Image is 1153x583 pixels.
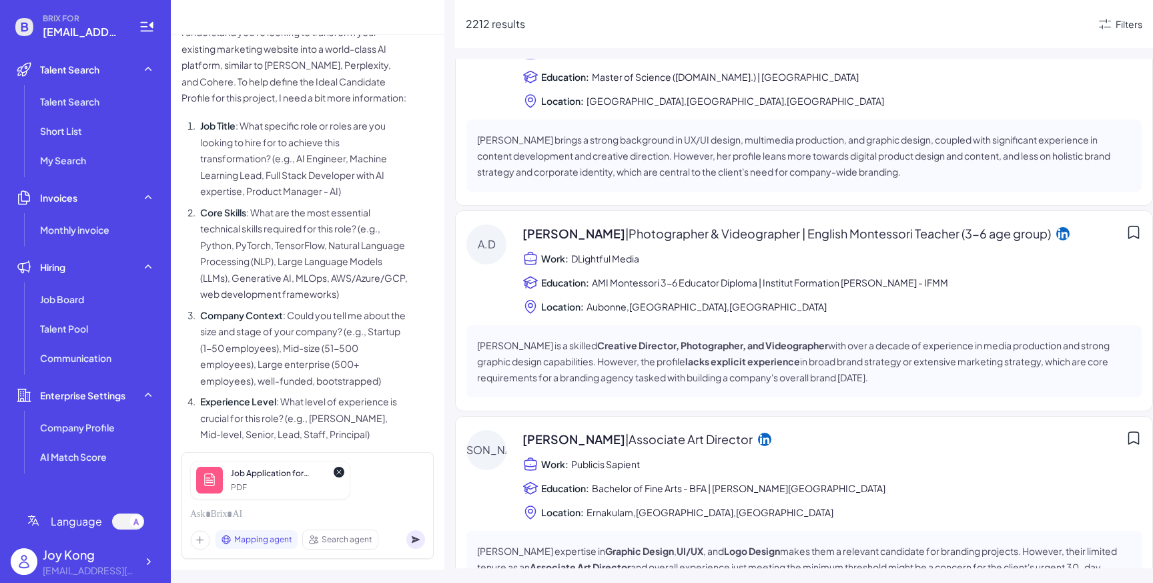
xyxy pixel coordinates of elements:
li: : Could you tell me about the size and stage of your company? (e.g., Startup (1-50 employees), Mi... [197,307,408,389]
span: DLightful Media [571,250,641,266]
strong: Associate Art Director [530,561,631,573]
span: [PERSON_NAME] [522,430,753,448]
span: Education: [541,481,589,495]
span: Bachelor of Fine Arts - BFA | [PERSON_NAME][GEOGRAPHIC_DATA] [592,480,885,496]
strong: Graphic Design [605,545,674,557]
img: user_logo.png [11,548,37,575]
span: [PERSON_NAME] [522,224,1051,242]
span: | Associate Art Director [625,431,753,447]
span: Education: [541,276,589,289]
strong: Company Context [200,309,283,321]
span: AI Match Score [40,450,107,463]
span: Talent Search [40,95,99,108]
strong: Core Skills [200,206,246,218]
span: Job Board [40,293,84,306]
div: joy@joinbrix.com [43,564,136,578]
span: Work: [541,457,568,471]
span: Company Profile [40,421,115,434]
span: Invoices [40,191,77,204]
span: Language [51,514,102,530]
span: Location: [541,94,584,108]
span: Publicis Sapient [571,456,641,472]
span: Ernakulam,[GEOGRAPHIC_DATA],[GEOGRAPHIC_DATA] [587,504,833,520]
strong: Logo Design [724,545,780,557]
strong: lacks explicit experience [685,355,800,367]
li: : What are the most essential technical skills required for this role? (e.g., Python, PyTorch, Te... [197,204,408,303]
strong: Job Title [200,120,236,132]
span: 2212 results [466,17,525,31]
span: Aubonne,[GEOGRAPHIC_DATA],[GEOGRAPHIC_DATA] [587,299,827,315]
span: Talent Pool [40,322,88,335]
strong: UI/UX [677,545,703,557]
span: My Search [40,154,86,167]
div: A.D [466,224,506,264]
span: Communication [40,351,111,365]
span: Hiring [40,260,65,274]
strong: Creative Director, Photographer, and Videographer [597,339,828,351]
button: Remove file [334,467,344,477]
span: Education: [541,70,589,83]
p: I understand you're looking to transform your existing marketing website into a world-class AI pl... [181,24,408,106]
span: Location: [541,300,584,313]
span: AMI Montessori 3-6 Educator Diploma | Institut Formation [PERSON_NAME] - IFMM [592,274,948,290]
span: Short List [40,124,82,138]
span: Monthly invoice [40,223,109,236]
div: Joy Kong [43,546,136,564]
strong: Experience Level [200,395,276,407]
span: | Photographer & Videographer | English Montessori Teacher (3-6 age group) [625,226,1051,241]
li: : What specific role or roles are you looking to hire for to achieve this transformation? (e.g., ... [197,118,408,200]
div: Filters [1116,17,1142,31]
li: : What level of experience is crucial for this role? (e.g., [PERSON_NAME], Mid-level, Senior, Lea... [197,393,408,443]
span: joy@joinbrix.com [43,24,123,40]
span: Master of Science ([DOMAIN_NAME].) | [GEOGRAPHIC_DATA] [592,69,859,85]
div: PDF [231,481,323,494]
div: [PERSON_NAME] [466,430,506,470]
span: Enterprise Settings [40,389,125,402]
span: [GEOGRAPHIC_DATA],[GEOGRAPHIC_DATA],[GEOGRAPHIC_DATA] [587,93,884,109]
span: Work: [541,252,568,265]
div: Job Application for Director of Design, Crypto at Robinhood.pdf [231,467,323,480]
span: Mapping agent [234,534,292,546]
span: Talent Search [40,63,99,76]
p: [PERSON_NAME] is a skilled with over a decade of experience in media production and strong graphi... [477,337,1131,385]
span: Search agent [322,534,372,546]
span: BRIX FOR [43,13,123,24]
span: Location: [541,506,584,519]
p: [PERSON_NAME] brings a strong background in UX/UI design, multimedia production, and graphic desi... [477,132,1131,180]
